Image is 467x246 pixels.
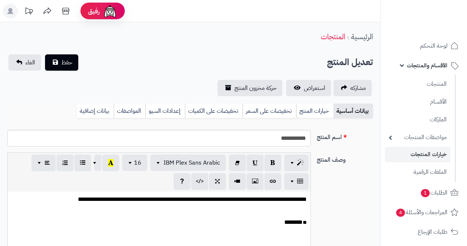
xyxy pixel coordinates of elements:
button: IBM Plex Sans Arabic [150,155,226,171]
a: الرئيسية [351,31,373,42]
h2: تعديل المنتج [327,55,373,70]
span: مشاركه [350,84,366,92]
a: إعدادات السيو [145,104,185,118]
a: خيارات المنتجات [385,147,450,162]
a: طلبات الإرجاع [385,223,463,241]
a: الملفات الرقمية [385,164,450,180]
span: الطلبات [420,188,447,198]
span: IBM Plex Sans Arabic [164,158,220,167]
a: الغاء [8,54,41,71]
span: المراجعات والأسئلة [395,207,447,218]
img: ai-face.png [103,4,117,18]
img: logo-2.png [417,18,460,34]
button: حفظ [45,54,78,71]
a: تخفيضات على السعر [243,104,296,118]
span: حركة مخزون المنتج [234,84,277,92]
a: بيانات أساسية [333,104,373,118]
span: حفظ [61,58,72,67]
a: تحديثات المنصة [20,4,38,20]
span: لوحة التحكم [420,41,447,51]
span: 16 [134,158,141,167]
a: الماركات [385,112,450,128]
a: خيارات المنتج [296,104,333,118]
span: الغاء [25,58,35,67]
a: لوحة التحكم [385,37,463,55]
a: بيانات إضافية [77,104,114,118]
a: مشاركه [333,80,372,96]
span: رفيق [88,7,100,16]
a: المنتجات [321,31,345,42]
a: الطلبات1 [385,184,463,202]
a: المواصفات [114,104,145,118]
label: اسم المنتج [314,130,376,142]
a: استعراض [286,80,331,96]
a: حركة مخزون المنتج [217,80,282,96]
a: المنتجات [385,76,450,92]
a: الأقسام [385,94,450,110]
label: وصف المنتج [314,152,376,164]
a: تخفيضات على الكميات [185,104,243,118]
a: مواصفات المنتجات [385,129,450,145]
span: الأقسام والمنتجات [407,60,447,71]
span: 4 [396,209,405,217]
span: استعراض [304,84,325,92]
span: طلبات الإرجاع [418,227,447,237]
a: المراجعات والأسئلة4 [385,203,463,221]
span: 1 [421,189,430,197]
button: 16 [122,155,147,171]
